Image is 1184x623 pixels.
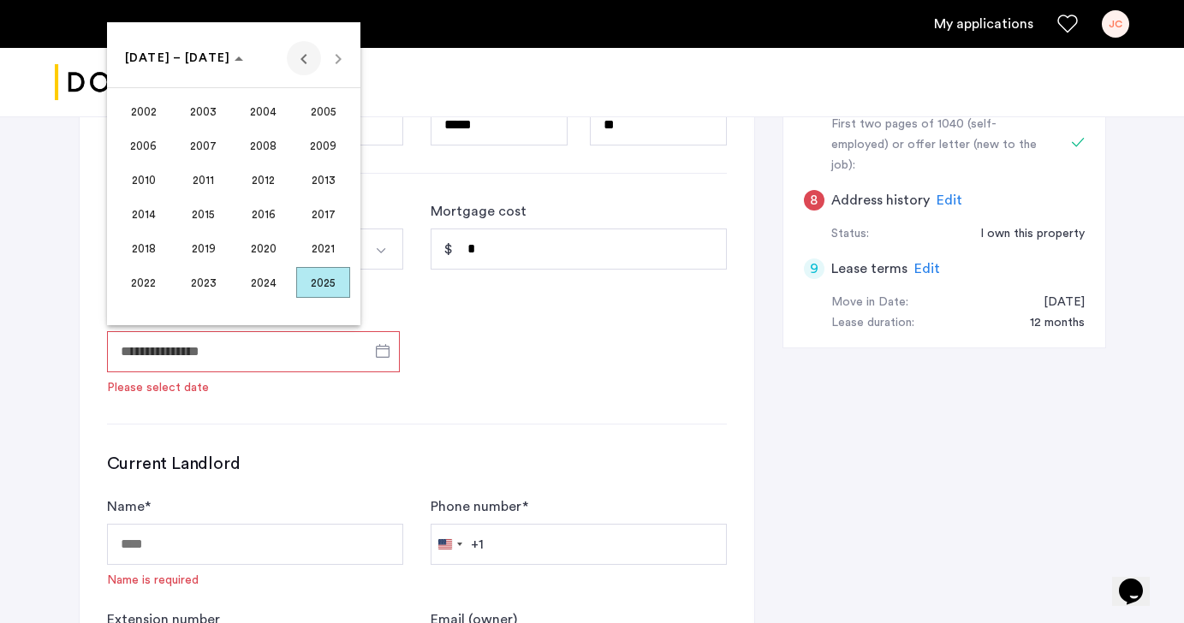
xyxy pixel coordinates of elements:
[114,265,174,300] button: 2022
[116,96,170,127] span: 2002
[174,163,234,197] button: 2011
[118,43,251,74] button: Choose date
[116,130,170,161] span: 2006
[116,267,170,298] span: 2022
[234,128,294,163] button: 2008
[114,197,174,231] button: 2014
[287,41,321,75] button: Previous 24 years
[234,94,294,128] button: 2004
[236,199,290,229] span: 2016
[116,233,170,264] span: 2018
[296,130,350,161] span: 2009
[294,128,354,163] button: 2009
[114,94,174,128] button: 2002
[236,233,290,264] span: 2020
[294,265,354,300] button: 2025
[236,130,290,161] span: 2008
[116,199,170,229] span: 2014
[116,164,170,195] span: 2010
[114,231,174,265] button: 2018
[125,52,231,64] span: [DATE] – [DATE]
[176,96,230,127] span: 2003
[294,231,354,265] button: 2021
[234,197,294,231] button: 2016
[176,233,230,264] span: 2019
[174,128,234,163] button: 2007
[234,265,294,300] button: 2024
[296,199,350,229] span: 2017
[296,233,350,264] span: 2021
[236,96,290,127] span: 2004
[296,267,350,298] span: 2025
[176,199,230,229] span: 2015
[234,231,294,265] button: 2020
[174,265,234,300] button: 2023
[1112,555,1167,606] iframe: chat widget
[176,267,230,298] span: 2023
[296,96,350,127] span: 2005
[294,197,354,231] button: 2017
[294,94,354,128] button: 2005
[114,163,174,197] button: 2010
[236,164,290,195] span: 2012
[174,94,234,128] button: 2003
[174,197,234,231] button: 2015
[176,164,230,195] span: 2011
[296,164,350,195] span: 2013
[176,130,230,161] span: 2007
[234,163,294,197] button: 2012
[294,163,354,197] button: 2013
[114,128,174,163] button: 2006
[236,267,290,298] span: 2024
[174,231,234,265] button: 2019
